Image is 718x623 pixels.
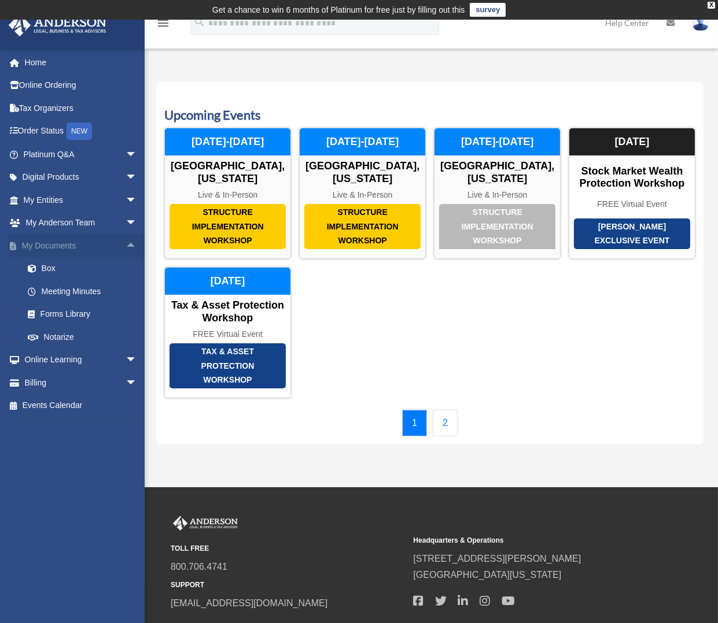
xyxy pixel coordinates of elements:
[439,204,555,249] div: Structure Implementation Workshop
[470,3,506,17] a: survey
[8,74,154,97] a: Online Ordering
[8,143,154,166] a: Platinum Q&Aarrow_drop_down
[165,329,290,339] div: FREE Virtual Event
[8,97,154,120] a: Tax Organizers
[126,234,149,258] span: arrow_drop_up
[171,543,405,555] small: TOLL FREE
[435,128,560,156] div: [DATE]-[DATE]
[67,123,92,140] div: NEW
[569,165,695,190] div: Stock Market Wealth Protection Workshop
[16,303,154,326] a: Forms Library
[8,394,149,417] a: Events Calendar
[126,212,149,235] span: arrow_drop_down
[165,128,290,156] div: [DATE]-[DATE]
[165,190,290,200] div: Live & In-Person
[156,16,170,30] i: menu
[8,212,154,235] a: My Anderson Teamarrow_drop_down
[435,190,560,200] div: Live & In-Person
[193,16,206,28] i: search
[8,371,154,394] a: Billingarrow_drop_down
[165,299,290,324] div: Tax & Asset Protection Workshop
[16,325,154,348] a: Notarize
[126,348,149,372] span: arrow_drop_down
[16,257,154,280] a: Box
[574,218,690,249] div: [PERSON_NAME] Exclusive Event
[569,128,695,156] div: [DATE]
[8,348,154,372] a: Online Learningarrow_drop_down
[156,20,170,30] a: menu
[171,579,405,591] small: SUPPORT
[299,128,426,259] a: Structure Implementation Workshop [GEOGRAPHIC_DATA], [US_STATE] Live & In-Person [DATE]-[DATE]
[171,516,240,531] img: Anderson Advisors Platinum Portal
[402,410,427,436] a: 1
[170,204,286,249] div: Structure Implementation Workshop
[569,199,695,209] div: FREE Virtual Event
[126,371,149,395] span: arrow_drop_down
[171,562,227,572] a: 800.706.4741
[164,106,695,124] h3: Upcoming Events
[413,535,647,547] small: Headquarters & Operations
[435,160,560,185] div: [GEOGRAPHIC_DATA], [US_STATE]
[8,188,154,212] a: My Entitiesarrow_drop_down
[170,343,286,388] div: Tax & Asset Protection Workshop
[413,570,561,580] a: [GEOGRAPHIC_DATA][US_STATE]
[126,188,149,212] span: arrow_drop_down
[8,51,154,74] a: Home
[8,120,154,143] a: Order StatusNEW
[8,234,154,257] a: My Documentsarrow_drop_up
[300,160,425,185] div: [GEOGRAPHIC_DATA], [US_STATE]
[171,598,327,608] a: [EMAIL_ADDRESS][DOMAIN_NAME]
[692,14,709,31] img: User Pic
[164,128,291,259] a: Structure Implementation Workshop [GEOGRAPHIC_DATA], [US_STATE] Live & In-Person [DATE]-[DATE]
[126,166,149,190] span: arrow_drop_down
[5,14,110,36] img: Anderson Advisors Platinum Portal
[413,554,581,563] a: [STREET_ADDRESS][PERSON_NAME]
[8,166,154,189] a: Digital Productsarrow_drop_down
[164,267,291,398] a: Tax & Asset Protection Workshop Tax & Asset Protection Workshop FREE Virtual Event [DATE]
[212,3,465,17] div: Get a chance to win 6 months of Platinum for free just by filling out this
[708,2,715,9] div: close
[300,190,425,200] div: Live & In-Person
[165,160,290,185] div: [GEOGRAPHIC_DATA], [US_STATE]
[300,128,425,156] div: [DATE]-[DATE]
[304,204,421,249] div: Structure Implementation Workshop
[433,410,458,436] a: 2
[434,128,561,259] a: Structure Implementation Workshop [GEOGRAPHIC_DATA], [US_STATE] Live & In-Person [DATE]-[DATE]
[165,268,290,295] div: [DATE]
[126,143,149,166] span: arrow_drop_down
[569,128,695,259] a: [PERSON_NAME] Exclusive Event Stock Market Wealth Protection Workshop FREE Virtual Event [DATE]
[16,280,154,303] a: Meeting Minutes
